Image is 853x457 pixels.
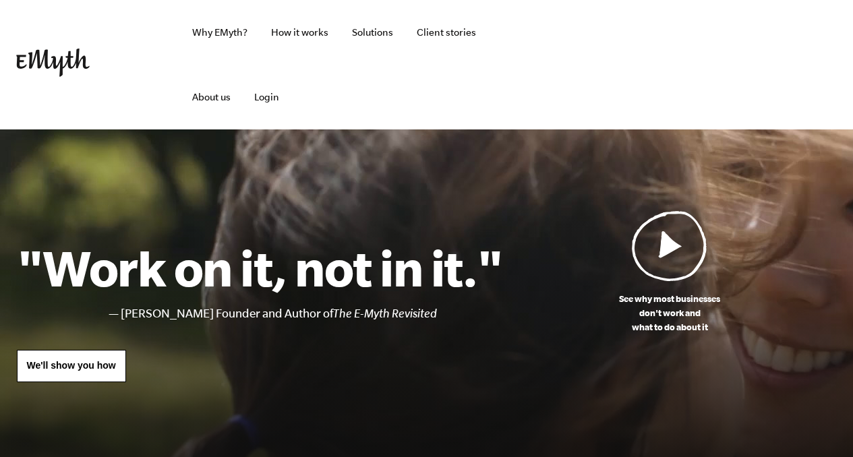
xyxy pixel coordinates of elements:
a: About us [181,65,241,129]
img: Play Video [632,210,707,281]
iframe: Embedded CTA [547,50,688,80]
iframe: Chat Widget [786,392,853,457]
img: EMyth [16,49,90,77]
h1: "Work on it, not in it." [17,238,503,297]
p: See why most businesses don't work and what to do about it [503,292,837,334]
span: We'll show you how [27,360,116,371]
a: See why most businessesdon't work andwhat to do about it [503,210,837,334]
i: The E-Myth Revisited [333,307,437,320]
a: We'll show you how [17,350,126,382]
li: [PERSON_NAME] Founder and Author of [121,304,503,324]
a: Login [243,65,290,129]
iframe: Embedded CTA [695,50,837,80]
